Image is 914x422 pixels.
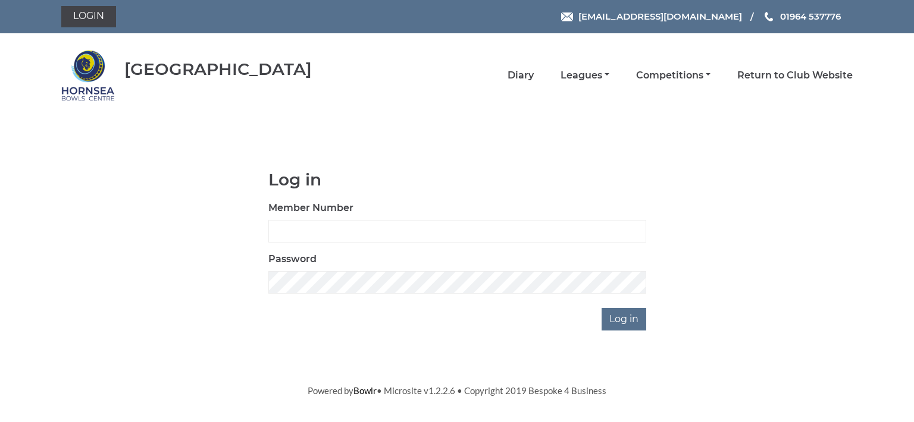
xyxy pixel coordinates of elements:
[124,60,312,78] div: [GEOGRAPHIC_DATA]
[763,10,841,23] a: Phone us 01964 537776
[737,69,853,82] a: Return to Club Website
[561,10,742,23] a: Email [EMAIL_ADDRESS][DOMAIN_NAME]
[561,12,573,21] img: Email
[268,252,317,266] label: Password
[268,201,353,215] label: Member Number
[636,69,710,82] a: Competitions
[602,308,646,330] input: Log in
[561,69,609,82] a: Leagues
[61,49,115,102] img: Hornsea Bowls Centre
[508,69,534,82] a: Diary
[61,6,116,27] a: Login
[780,11,841,22] span: 01964 537776
[268,171,646,189] h1: Log in
[308,385,606,396] span: Powered by • Microsite v1.2.2.6 • Copyright 2019 Bespoke 4 Business
[578,11,742,22] span: [EMAIL_ADDRESS][DOMAIN_NAME]
[353,385,377,396] a: Bowlr
[765,12,773,21] img: Phone us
